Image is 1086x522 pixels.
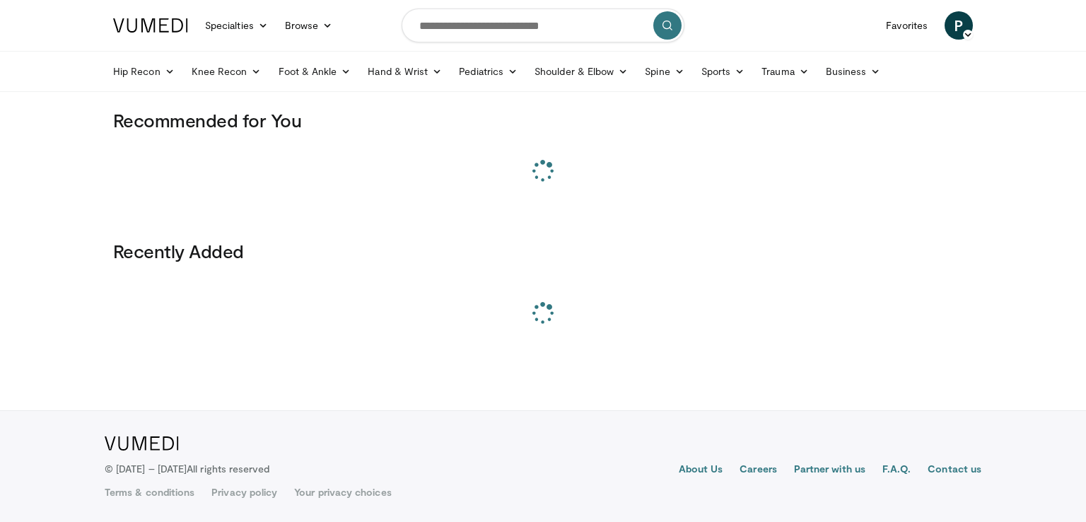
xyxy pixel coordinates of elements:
a: Knee Recon [183,57,270,86]
input: Search topics, interventions [402,8,684,42]
a: Specialties [197,11,276,40]
a: Shoulder & Elbow [526,57,636,86]
a: Terms & conditions [105,485,194,499]
a: Privacy policy [211,485,277,499]
a: Browse [276,11,341,40]
a: Pediatrics [450,57,526,86]
a: Favorites [877,11,936,40]
p: © [DATE] – [DATE] [105,462,270,476]
h3: Recently Added [113,240,973,262]
a: Sports [693,57,754,86]
h3: Recommended for You [113,109,973,132]
span: All rights reserved [187,463,269,475]
a: Hip Recon [105,57,183,86]
a: Spine [636,57,692,86]
a: Trauma [753,57,817,86]
a: About Us [679,462,723,479]
a: P [945,11,973,40]
img: VuMedi Logo [113,18,188,33]
a: Contact us [928,462,981,479]
a: F.A.Q. [882,462,911,479]
a: Careers [740,462,777,479]
a: Hand & Wrist [359,57,450,86]
a: Your privacy choices [294,485,391,499]
img: VuMedi Logo [105,436,179,451]
a: Partner with us [794,462,865,479]
a: Foot & Ankle [270,57,360,86]
a: Business [817,57,889,86]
